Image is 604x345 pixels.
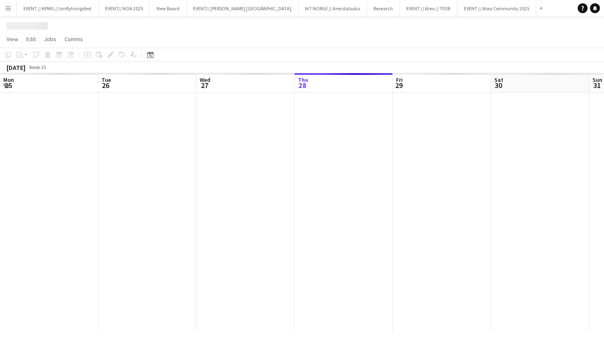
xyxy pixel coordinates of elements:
button: New Board [150,0,187,16]
span: Edit [26,35,36,43]
span: Sat [494,76,503,83]
span: 30 [493,81,503,90]
button: EVENT// NOA 2025 [99,0,150,16]
span: Mon [3,76,14,83]
span: Tue [101,76,111,83]
button: EVENT // KPMG // Innflytningsfest [17,0,99,16]
a: Comms [61,34,86,44]
a: View [3,34,21,44]
span: View [7,35,18,43]
span: Fri [396,76,403,83]
button: Research [367,0,400,16]
a: Jobs [41,34,60,44]
span: 26 [100,81,111,90]
span: 25 [2,81,14,90]
span: Comms [65,35,83,43]
span: 31 [591,81,602,90]
button: EVENT // Atea Community 2025 [457,0,536,16]
span: Week 35 [27,64,48,70]
span: 29 [395,81,403,90]
div: [DATE] [7,63,25,72]
button: EVENT // Atea // TP2B [400,0,457,16]
span: Wed [200,76,210,83]
button: IKT NORGE // Arendalsuka [298,0,367,16]
span: Jobs [44,35,56,43]
span: 27 [198,81,210,90]
a: Edit [23,34,39,44]
button: EVENT// [PERSON_NAME] [GEOGRAPHIC_DATA] [187,0,298,16]
span: Thu [298,76,308,83]
span: 28 [297,81,308,90]
span: Sun [592,76,602,83]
